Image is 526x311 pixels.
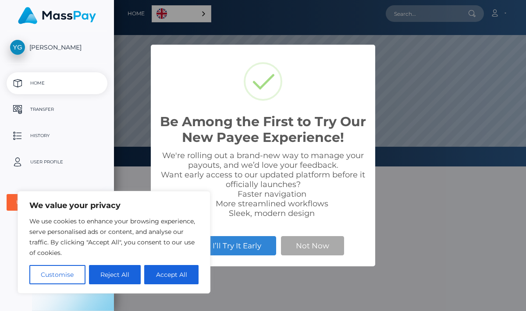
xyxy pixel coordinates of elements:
[7,43,107,51] span: [PERSON_NAME]
[177,209,366,218] li: Sleek, modern design
[160,151,366,218] div: We're rolling out a brand-new way to manage your payouts, and we’d love your feedback. Want early...
[10,77,104,90] p: Home
[89,265,141,284] button: Reject All
[18,7,96,24] img: MassPay
[160,114,366,145] h2: Be Among the First to Try Our New Payee Experience!
[7,194,107,211] button: User Agreements
[10,129,104,142] p: History
[177,189,366,199] li: Faster navigation
[18,191,210,293] div: We value your privacy
[10,103,104,116] p: Transfer
[10,155,104,169] p: User Profile
[16,199,88,206] div: User Agreements
[177,199,366,209] li: More streamlined workflows
[29,265,85,284] button: Customise
[182,236,276,255] button: Yes, I’ll Try It Early
[29,216,199,258] p: We use cookies to enhance your browsing experience, serve personalised ads or content, and analys...
[29,200,199,211] p: We value your privacy
[281,236,344,255] button: Not Now
[144,265,199,284] button: Accept All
